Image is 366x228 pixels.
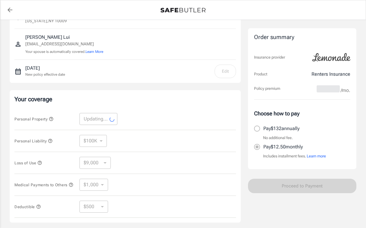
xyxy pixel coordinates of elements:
[25,65,65,72] p: [DATE]
[263,143,303,150] p: Pay $12.50 monthly
[14,117,54,121] span: Personal Property
[309,49,354,66] img: Lemonade
[14,159,42,166] button: Loss of Use
[4,4,16,16] a: back to quotes
[25,34,103,41] p: [PERSON_NAME] Lui
[14,137,53,144] button: Personal Liability
[263,153,326,159] p: Includes installment fees.
[14,115,54,123] button: Personal Property
[263,135,293,141] p: No additional fee.
[25,41,103,47] p: [EMAIL_ADDRESS][DOMAIN_NAME]
[254,33,350,42] div: Order summary
[14,68,22,75] svg: New policy start date
[14,181,73,188] button: Medical Payments to Others
[14,183,73,187] span: Medical Payments to Others
[307,153,326,159] button: Learn more
[312,71,350,78] p: Renters Insurance
[254,71,267,77] p: Product
[341,86,350,95] span: /mo.
[14,161,42,165] span: Loss of Use
[254,54,285,60] p: Insurance provider
[263,125,299,132] p: Pay $132 annually
[14,41,22,48] svg: Insured person
[14,95,236,103] p: Your coverage
[25,72,65,77] p: New policy effective date
[25,49,103,55] p: Your spouse is automatically covered.
[14,139,53,143] span: Personal Liability
[14,205,41,209] span: Deductible
[160,8,206,13] img: Back to quotes
[14,203,41,210] button: Deductible
[254,109,350,117] p: Choose how to pay
[254,86,280,92] p: Policy premium
[85,49,103,54] button: Learn More
[25,18,67,24] p: [US_STATE] , NY 10009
